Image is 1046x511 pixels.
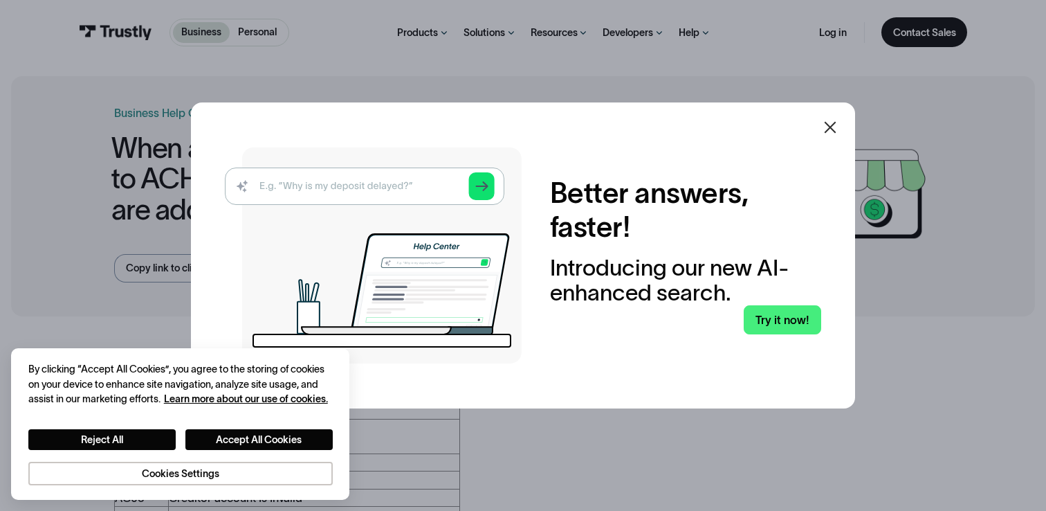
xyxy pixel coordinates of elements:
[164,393,328,404] a: More information about your privacy, opens in a new tab
[28,462,333,486] button: Cookies Settings
[28,362,333,485] div: Privacy
[28,362,333,406] div: By clicking “Accept All Cookies”, you agree to the storing of cookies on your device to enhance s...
[185,429,333,451] button: Accept All Cookies
[28,429,176,451] button: Reject All
[550,256,821,305] div: Introducing our new AI-enhanced search.
[744,305,822,335] a: Try it now!
[550,177,821,244] h2: Better answers, faster!
[11,348,349,500] div: Cookie banner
